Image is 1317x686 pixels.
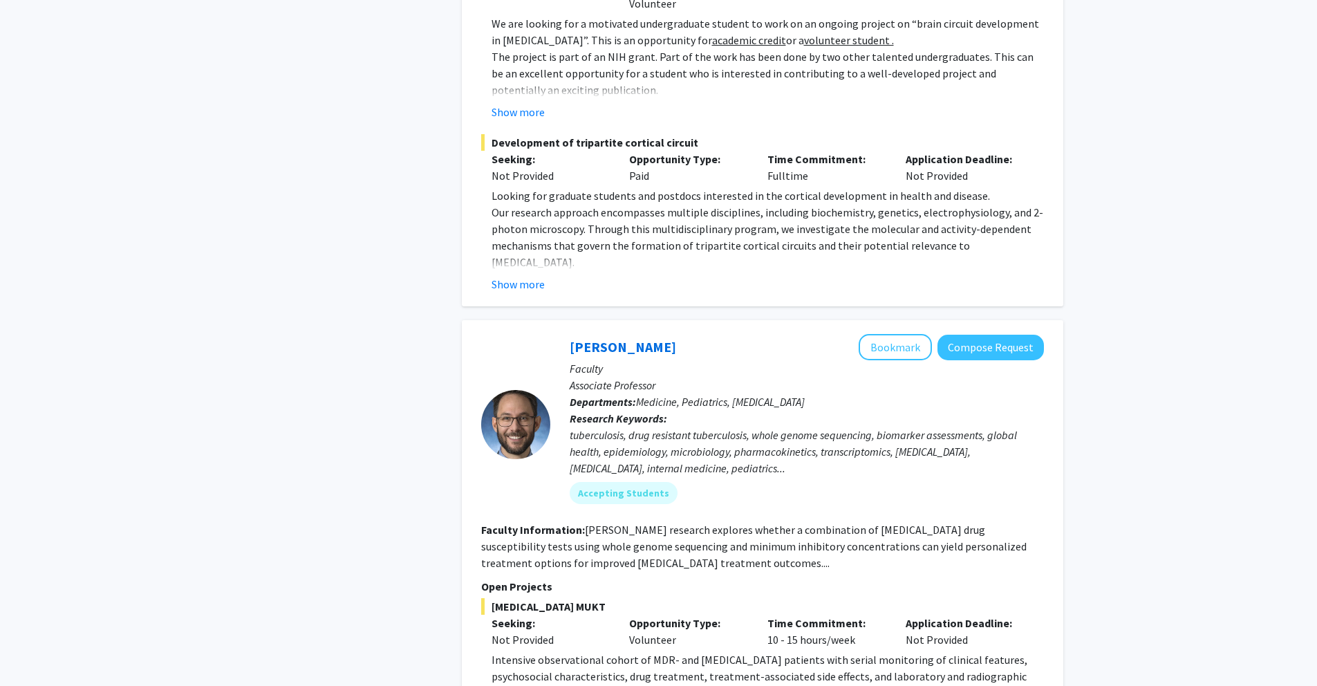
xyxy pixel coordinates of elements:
p: Opportunity Type: [629,615,747,631]
iframe: Chat [10,624,59,676]
div: Not Provided [895,615,1034,648]
p: Opportunity Type: [629,151,747,167]
div: Not Provided [492,167,609,184]
b: Departments: [570,395,636,409]
button: Compose Request to Jeffrey Tornheim [937,335,1044,360]
span: [MEDICAL_DATA] MUKT [481,598,1044,615]
p: Application Deadline: [906,615,1023,631]
button: Add Jeffrey Tornheim to Bookmarks [859,334,932,360]
b: Faculty Information: [481,523,585,537]
p: We are looking for a motivated undergraduate student to work on an ongoing project on “brain circ... [492,15,1044,48]
p: Application Deadline: [906,151,1023,167]
div: Not Provided [492,631,609,648]
div: Volunteer [619,615,757,648]
div: 10 - 15 hours/week [757,615,895,648]
span: Medicine, Pediatrics, [MEDICAL_DATA] [636,395,805,409]
p: Time Commitment: [767,615,885,631]
div: Paid [619,151,757,184]
a: [PERSON_NAME] [570,338,676,355]
p: Associate Professor [570,377,1044,393]
p: Looking for graduate students and postdocs interested in the cortical development in health and d... [492,187,1044,204]
p: Time Commitment: [767,151,885,167]
b: Research Keywords: [570,411,667,425]
div: Fulltime [757,151,895,184]
u: volunteer student . [804,33,894,47]
button: Show more [492,276,545,293]
div: tuberculosis, drug resistant tuberculosis, whole genome sequencing, biomarker assessments, global... [570,427,1044,476]
p: Open Projects [481,578,1044,595]
p: Faculty [570,360,1044,377]
p: Seeking: [492,615,609,631]
div: Not Provided [895,151,1034,184]
p: Seeking: [492,151,609,167]
p: Our research approach encompasses multiple disciplines, including biochemistry, genetics, electro... [492,204,1044,270]
p: The project is part of an NIH grant. Part of the work has been done by two other talented undergr... [492,48,1044,98]
fg-read-more: [PERSON_NAME] research explores whether a combination of [MEDICAL_DATA] drug susceptibility tests... [481,523,1027,570]
span: Development of tripartite cortical circuit [481,134,1044,151]
mat-chip: Accepting Students [570,482,678,504]
button: Show more [492,104,545,120]
u: academic credit [712,33,786,47]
